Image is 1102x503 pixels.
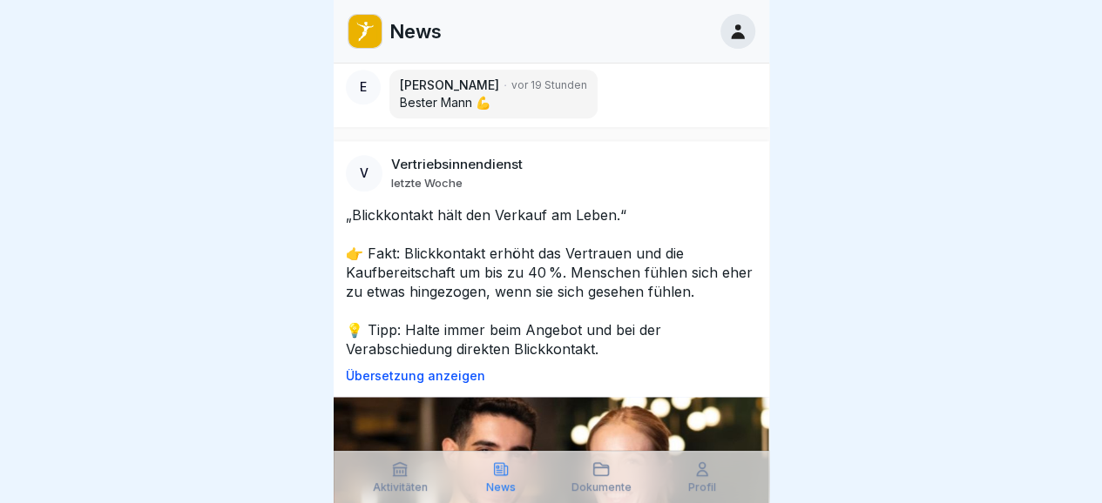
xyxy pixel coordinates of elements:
[486,481,516,493] p: News
[373,481,428,493] p: Aktivitäten
[346,369,757,383] p: Übersetzung anzeigen
[688,481,716,493] p: Profil
[346,155,382,191] div: V
[511,77,587,93] p: vor 19 Stunden
[389,20,442,43] p: News
[346,70,381,104] div: E
[391,157,523,172] p: Vertriebsinnendienst
[346,205,757,359] p: „Blickkontakt hält den Verkauf am Leben.“ 👉 Fakt: Blickkontakt erhöht das Vertrauen und die Kaufb...
[348,15,382,48] img: oo2rwhh5g6mqyfqxhtbddxvd.png
[400,77,499,94] p: [PERSON_NAME]
[400,94,587,111] p: Bester Mann 💪
[391,176,463,190] p: letzte Woche
[571,481,632,493] p: Dokumente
